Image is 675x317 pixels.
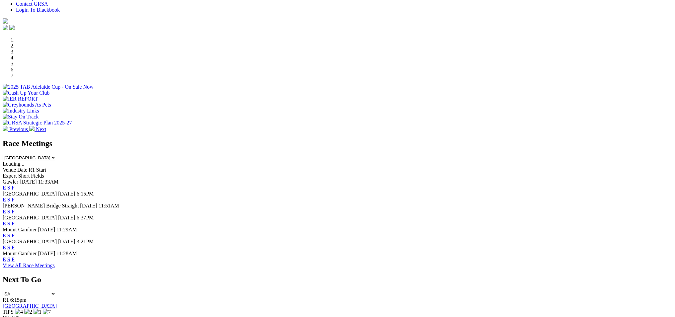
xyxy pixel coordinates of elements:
span: Fields [31,173,44,179]
span: Next [36,126,46,132]
a: F [12,221,15,226]
a: [GEOGRAPHIC_DATA] [3,303,57,309]
span: [DATE] [58,215,75,220]
img: Stay On Track [3,114,39,120]
a: S [7,197,10,202]
a: S [7,233,10,238]
a: S [7,221,10,226]
h2: Next To Go [3,275,672,284]
img: logo-grsa-white.png [3,18,8,24]
a: Contact GRSA [16,1,48,7]
img: 4 [15,309,23,315]
a: E [3,197,6,202]
a: S [7,209,10,214]
a: F [12,185,15,191]
a: E [3,221,6,226]
img: Industry Links [3,108,39,114]
a: S [7,245,10,250]
a: S [7,185,10,191]
span: Short [18,173,30,179]
a: E [3,245,6,250]
img: IER REPORT [3,96,38,102]
img: twitter.svg [9,25,15,30]
img: 1 [34,309,42,315]
span: [DATE] [80,203,97,208]
span: 3:21PM [77,239,94,244]
span: 11:28AM [56,251,77,256]
span: Mount Gambier [3,251,37,256]
span: [GEOGRAPHIC_DATA] [3,215,57,220]
span: Gawler [3,179,18,185]
a: F [12,197,15,202]
img: facebook.svg [3,25,8,30]
span: 6:15pm [10,297,27,303]
img: Cash Up Your Club [3,90,49,96]
a: E [3,209,6,214]
span: Date [17,167,27,173]
span: [DATE] [20,179,37,185]
span: [DATE] [58,239,75,244]
a: S [7,257,10,262]
img: chevron-right-pager-white.svg [29,126,35,131]
span: 11:51AM [99,203,119,208]
span: [PERSON_NAME] Bridge Straight [3,203,79,208]
img: Greyhounds As Pets [3,102,51,108]
a: View All Race Meetings [3,263,55,268]
a: Next [29,126,46,132]
span: 6:37PM [77,215,94,220]
a: Login To Blackbook [16,7,60,13]
span: Venue [3,167,16,173]
a: F [12,245,15,250]
span: TIPS [3,309,14,315]
a: F [12,233,15,238]
span: [GEOGRAPHIC_DATA] [3,239,57,244]
a: E [3,257,6,262]
img: chevron-left-pager-white.svg [3,126,8,131]
h2: Race Meetings [3,139,672,148]
span: [DATE] [38,227,55,232]
img: 2025 TAB Adelaide Cup - On Sale Now [3,84,94,90]
span: [GEOGRAPHIC_DATA] [3,191,57,197]
a: F [12,257,15,262]
a: E [3,233,6,238]
span: Loading... [3,161,24,167]
span: R1 [3,297,9,303]
span: R1 Start [29,167,46,173]
img: 7 [43,309,51,315]
span: 6:15PM [77,191,94,197]
span: Expert [3,173,17,179]
a: Previous [3,126,29,132]
span: [DATE] [58,191,75,197]
img: GRSA Strategic Plan 2025-27 [3,120,72,126]
span: Mount Gambier [3,227,37,232]
span: Previous [9,126,28,132]
span: 11:29AM [56,227,77,232]
a: F [12,209,15,214]
span: 11:33AM [38,179,59,185]
img: 2 [24,309,32,315]
a: E [3,185,6,191]
span: [DATE] [38,251,55,256]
